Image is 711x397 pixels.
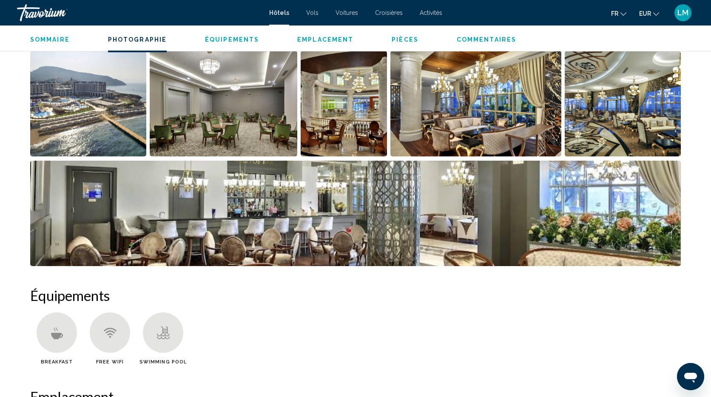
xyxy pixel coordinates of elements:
[30,36,70,43] button: Sommaire
[269,9,289,16] a: Hôtels
[96,359,124,365] span: Free WiFi
[375,9,403,16] a: Croisières
[297,36,353,43] button: Emplacement
[17,4,261,21] a: Travorium
[420,9,442,16] a: Activités
[390,51,562,157] button: Open full-screen image slider
[457,36,516,43] button: Commentaires
[392,36,418,43] button: Pièces
[672,4,694,22] button: User Menu
[108,36,167,43] button: Photographie
[677,363,704,390] iframe: Bouton de lancement de la fenêtre de messagerie
[565,51,681,157] button: Open full-screen image slider
[336,9,358,16] a: Voitures
[150,51,298,157] button: Open full-screen image slider
[30,160,681,267] button: Open full-screen image slider
[306,9,319,16] a: Vols
[301,51,387,157] button: Open full-screen image slider
[205,36,259,43] button: Équipements
[639,10,651,17] span: EUR
[611,10,618,17] span: fr
[639,7,659,20] button: Change currency
[30,287,681,304] h2: Équipements
[139,359,187,365] span: Swimming Pool
[611,7,626,20] button: Change language
[30,51,146,157] button: Open full-screen image slider
[677,9,688,17] span: LM
[41,359,73,365] span: Breakfast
